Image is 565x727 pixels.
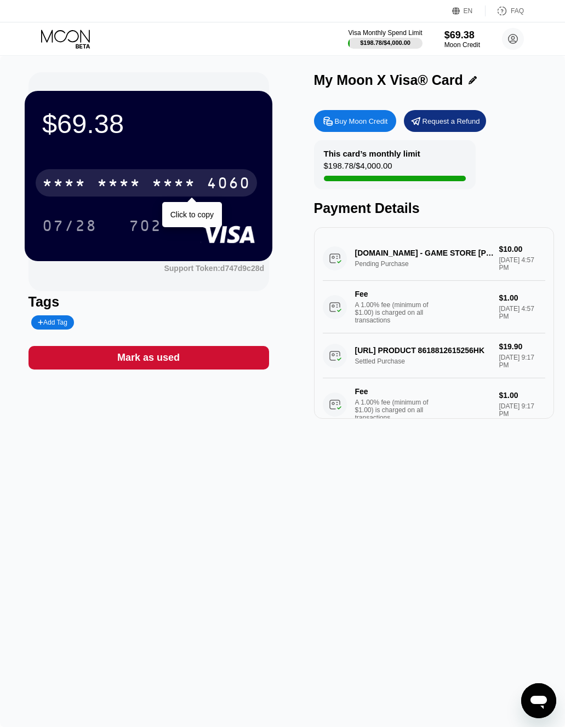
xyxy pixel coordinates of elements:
[452,5,486,16] div: EN
[314,200,555,216] div: Payment Details
[42,108,255,139] div: $69.38
[207,176,250,193] div: 4060
[360,39,410,46] div: $198.78 / $4,000.00
[521,683,556,718] iframe: Button to launch messaging window
[31,315,74,330] div: Add Tag
[499,402,545,418] div: [DATE] 9:17 PM
[170,210,214,219] div: Click to copy
[335,117,388,126] div: Buy Moon Credit
[499,293,545,302] div: $1.00
[486,5,524,16] div: FAQ
[355,399,437,422] div: A 1.00% fee (minimum of $1.00) is charged on all transactions
[28,294,269,310] div: Tags
[348,29,422,37] div: Visa Monthly Spend Limit
[444,41,480,49] div: Moon Credit
[444,30,480,49] div: $69.38Moon Credit
[444,30,480,41] div: $69.38
[423,117,480,126] div: Request a Refund
[38,319,67,326] div: Add Tag
[511,7,524,15] div: FAQ
[129,218,162,236] div: 702
[117,351,180,364] div: Mark as used
[28,346,269,370] div: Mark as used
[323,281,546,333] div: FeeA 1.00% fee (minimum of $1.00) is charged on all transactions$1.00[DATE] 4:57 PM
[42,218,97,236] div: 07/28
[34,212,105,239] div: 07/28
[323,378,546,431] div: FeeA 1.00% fee (minimum of $1.00) is charged on all transactions$1.00[DATE] 9:17 PM
[499,305,545,320] div: [DATE] 4:57 PM
[324,149,420,158] div: This card’s monthly limit
[164,264,264,273] div: Support Token: d747d9c28d
[404,110,486,132] div: Request a Refund
[499,391,545,400] div: $1.00
[355,387,432,396] div: Fee
[314,110,396,132] div: Buy Moon Credit
[121,212,170,239] div: 702
[348,29,422,49] div: Visa Monthly Spend Limit$198.78/$4,000.00
[314,72,463,88] div: My Moon X Visa® Card
[355,290,432,298] div: Fee
[324,161,392,176] div: $198.78 / $4,000.00
[355,301,437,324] div: A 1.00% fee (minimum of $1.00) is charged on all transactions
[464,7,473,15] div: EN
[164,264,264,273] div: Support Token:d747d9c28d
